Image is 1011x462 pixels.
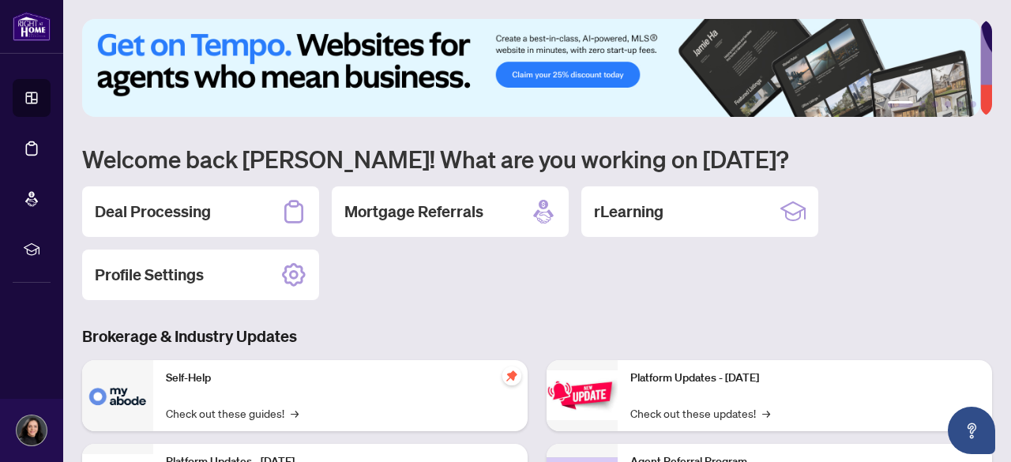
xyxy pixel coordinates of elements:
[166,370,515,387] p: Self-Help
[919,101,926,107] button: 2
[82,144,992,174] h1: Welcome back [PERSON_NAME]! What are you working on [DATE]?
[502,366,521,385] span: pushpin
[945,101,951,107] button: 4
[957,101,964,107] button: 5
[630,404,770,422] a: Check out these updates!→
[970,101,976,107] button: 6
[166,404,299,422] a: Check out these guides!→
[594,201,663,223] h2: rLearning
[82,325,992,347] h3: Brokerage & Industry Updates
[95,264,204,286] h2: Profile Settings
[82,360,153,431] img: Self-Help
[888,101,913,107] button: 1
[13,12,51,41] img: logo
[762,404,770,422] span: →
[82,19,980,117] img: Slide 0
[547,370,618,420] img: Platform Updates - June 23, 2025
[948,407,995,454] button: Open asap
[932,101,938,107] button: 3
[17,415,47,445] img: Profile Icon
[95,201,211,223] h2: Deal Processing
[630,370,979,387] p: Platform Updates - [DATE]
[344,201,483,223] h2: Mortgage Referrals
[291,404,299,422] span: →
